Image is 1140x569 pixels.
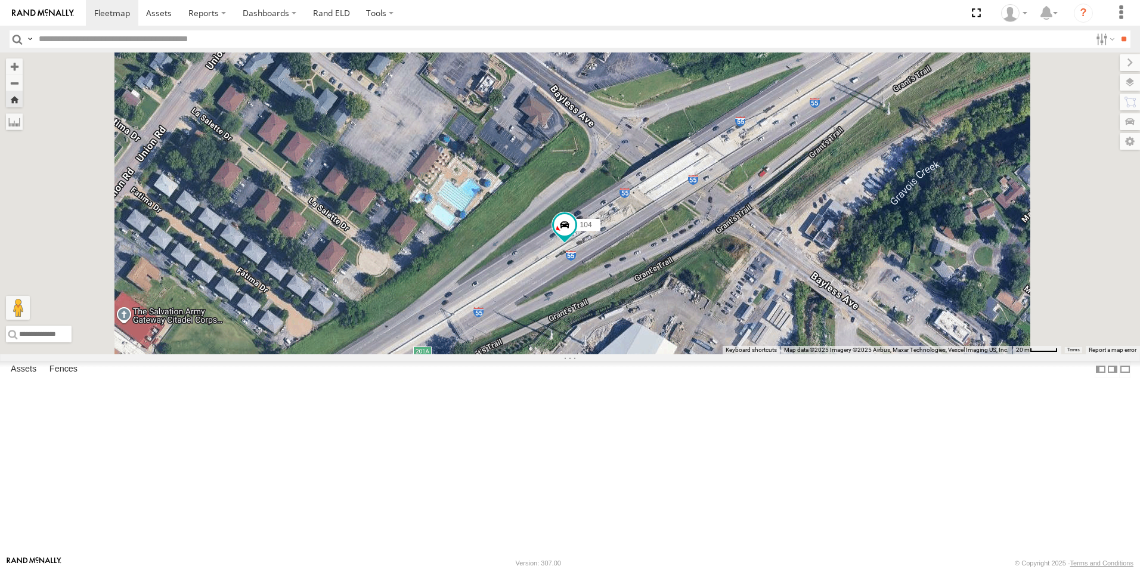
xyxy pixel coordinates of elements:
label: Measure [6,113,23,130]
button: Zoom in [6,58,23,75]
span: 104 [580,221,592,229]
button: Zoom Home [6,91,23,107]
div: © Copyright 2025 - [1015,559,1133,567]
label: Dock Summary Table to the Left [1095,361,1107,378]
button: Zoom out [6,75,23,91]
label: Assets [5,361,42,378]
button: Keyboard shortcuts [726,346,777,354]
label: Map Settings [1120,133,1140,150]
div: Craig King [997,4,1031,22]
img: rand-logo.svg [12,9,74,17]
button: Map Scale: 20 m per 43 pixels [1012,346,1061,354]
span: 20 m [1016,347,1030,353]
label: Dock Summary Table to the Right [1107,361,1119,378]
a: Report a map error [1089,347,1136,353]
a: Visit our Website [7,557,61,569]
a: Terms (opens in new tab) [1067,348,1080,352]
label: Search Query [25,30,35,48]
label: Fences [44,361,83,378]
button: Drag Pegman onto the map to open Street View [6,296,30,320]
i: ? [1074,4,1093,23]
label: Hide Summary Table [1119,361,1131,378]
span: Map data ©2025 Imagery ©2025 Airbus, Maxar Technologies, Vexcel Imaging US, Inc. [784,347,1009,353]
label: Search Filter Options [1091,30,1117,48]
a: Terms and Conditions [1070,559,1133,567]
div: Version: 307.00 [516,559,561,567]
